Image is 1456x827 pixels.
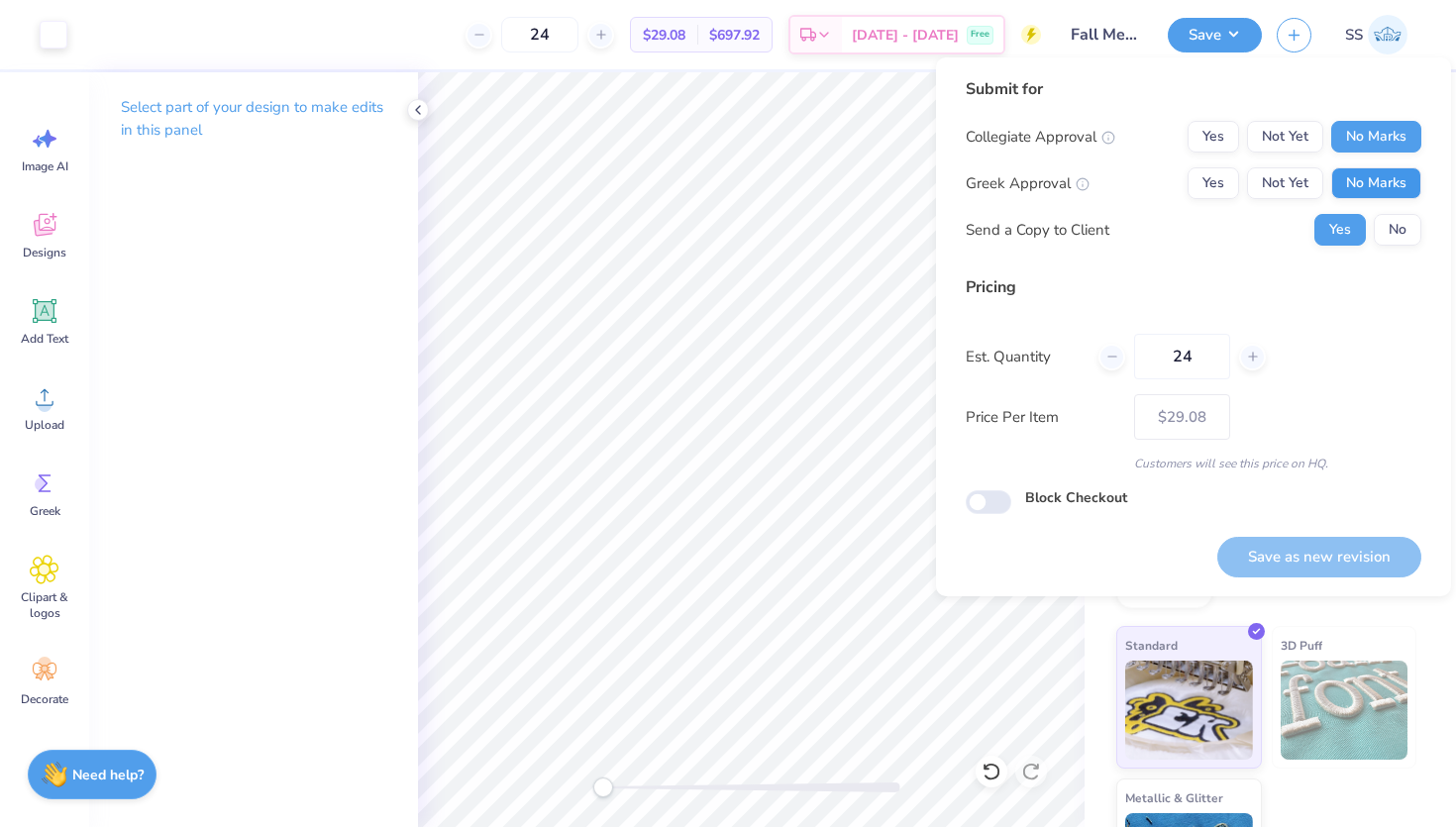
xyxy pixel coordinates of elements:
[30,503,60,519] span: Greek
[21,331,68,347] span: Add Text
[1368,15,1407,54] img: Siddhant Singh
[1247,167,1323,199] button: Not Yet
[1188,121,1239,153] button: Yes
[966,455,1421,472] div: Customers will see this price on HQ.
[966,219,1109,242] div: Send a Copy to Client
[1331,167,1421,199] button: No Marks
[22,158,68,174] span: Image AI
[25,417,64,433] span: Upload
[1168,18,1262,52] button: Save
[966,172,1090,195] div: Greek Approval
[1336,15,1416,54] a: SS
[1188,167,1239,199] button: Yes
[709,25,760,46] span: $697.92
[501,17,578,52] input: – –
[1056,15,1153,54] input: Untitled Design
[1281,661,1408,760] img: 3D Puff
[593,777,613,797] div: Accessibility label
[1025,487,1127,508] label: Block Checkout
[852,25,959,46] span: [DATE] - [DATE]
[971,28,989,42] span: Free
[21,691,68,707] span: Decorate
[12,589,77,621] span: Clipart & logos
[1125,635,1178,656] span: Standard
[1125,787,1223,808] span: Metallic & Glitter
[966,77,1421,101] div: Submit for
[1314,214,1366,246] button: Yes
[1125,661,1253,760] img: Standard
[1134,334,1230,379] input: – –
[23,245,66,260] span: Designs
[72,766,144,784] strong: Need help?
[966,346,1084,368] label: Est. Quantity
[1247,121,1323,153] button: Not Yet
[966,406,1119,429] label: Price Per Item
[643,25,685,46] span: $29.08
[966,275,1421,299] div: Pricing
[1374,214,1421,246] button: No
[966,126,1115,149] div: Collegiate Approval
[1281,635,1322,656] span: 3D Puff
[1345,24,1363,47] span: SS
[121,96,386,142] p: Select part of your design to make edits in this panel
[1331,121,1421,153] button: No Marks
